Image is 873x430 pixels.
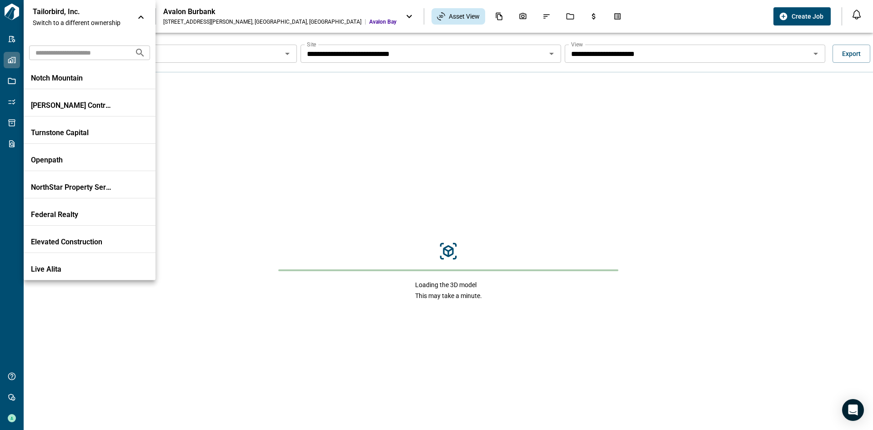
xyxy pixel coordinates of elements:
span: Switch to a different ownership [33,18,128,27]
p: Notch Mountain [31,74,113,83]
p: Elevated Construction [31,238,113,247]
div: Open Intercom Messenger [842,399,864,421]
p: Federal Realty [31,210,113,219]
p: Turnstone Capital [31,128,113,137]
p: Openpath [31,156,113,165]
p: Tailorbird, Inc. [33,7,115,16]
p: NorthStar Property Services [31,183,113,192]
button: Search organizations [131,44,149,62]
p: [PERSON_NAME] Contracting [31,101,113,110]
p: Live Alita [31,265,113,274]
